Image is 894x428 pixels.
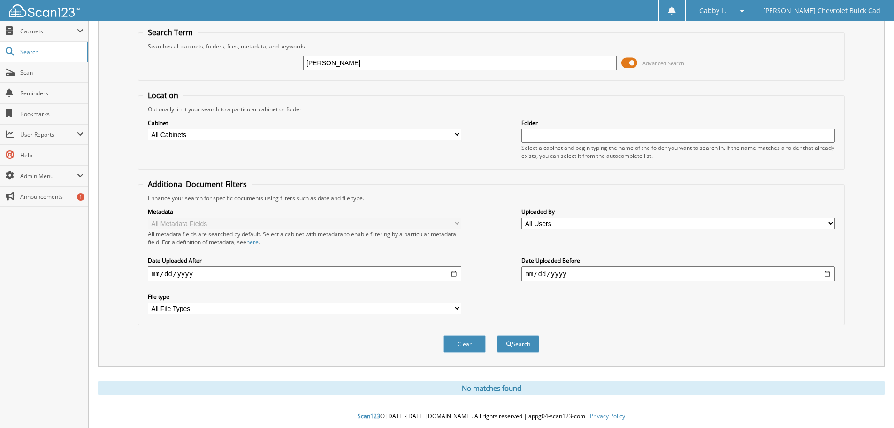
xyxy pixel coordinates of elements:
[590,412,625,420] a: Privacy Policy
[143,105,840,113] div: Optionally limit your search to a particular cabinet or folder
[89,405,894,428] div: © [DATE]-[DATE] [DOMAIN_NAME]. All rights reserved | appg04-scan123-com |
[699,8,726,14] span: Gabby L.
[642,60,684,67] span: Advanced Search
[148,293,461,301] label: File type
[98,381,885,395] div: No matches found
[246,238,259,246] a: here
[20,131,77,139] span: User Reports
[20,69,84,77] span: Scan
[143,27,198,38] legend: Search Term
[20,110,84,118] span: Bookmarks
[521,208,835,216] label: Uploaded By
[20,172,77,180] span: Admin Menu
[521,119,835,127] label: Folder
[148,266,461,281] input: start
[148,257,461,265] label: Date Uploaded After
[143,194,840,202] div: Enhance your search for specific documents using filters such as date and file type.
[20,151,84,159] span: Help
[143,90,183,101] legend: Location
[143,42,840,50] div: Searches all cabinets, folders, files, metadata, and keywords
[148,208,461,216] label: Metadata
[20,27,77,35] span: Cabinets
[521,266,835,281] input: end
[9,4,80,17] img: scan123-logo-white.svg
[148,119,461,127] label: Cabinet
[847,383,894,428] iframe: Chat Widget
[497,335,539,353] button: Search
[20,89,84,97] span: Reminders
[148,230,461,246] div: All metadata fields are searched by default. Select a cabinet with metadata to enable filtering b...
[521,144,835,160] div: Select a cabinet and begin typing the name of the folder you want to search in. If the name match...
[443,335,486,353] button: Clear
[521,257,835,265] label: Date Uploaded Before
[763,8,880,14] span: [PERSON_NAME] Chevrolet Buick Cad
[358,412,380,420] span: Scan123
[143,179,252,189] legend: Additional Document Filters
[77,193,84,201] div: 1
[20,48,82,56] span: Search
[20,193,84,201] span: Announcements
